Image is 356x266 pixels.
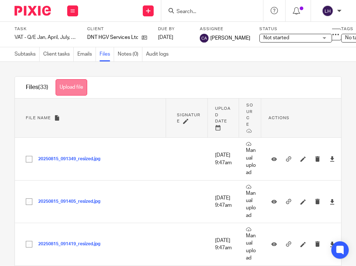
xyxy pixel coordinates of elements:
[22,152,36,166] input: Select
[329,155,335,162] a: Download
[87,34,138,41] p: DNT HGV Services Ltd
[200,34,209,43] img: svg%3E
[246,103,253,126] span: Source
[246,184,258,219] p: Manual upload
[38,242,106,247] button: 20250815_091419_resized.jpg
[268,116,290,120] span: Actions
[100,47,114,61] a: Files
[38,199,106,204] button: 20250815_091405_resized.jpg
[77,47,96,61] a: Emails
[215,237,235,252] p: [DATE] 9:47am
[246,227,258,262] p: Manual upload
[26,116,51,120] span: File name
[200,26,250,32] label: Assignee
[38,84,48,90] span: (33)
[215,194,235,209] p: [DATE] 9:47am
[259,26,332,32] label: Status
[215,152,235,166] p: [DATE] 9:47am
[215,106,231,123] span: Upload date
[15,34,78,41] div: VAT - Q/E Jan, April, July, Oct
[177,113,200,124] span: Signature
[118,47,142,61] a: Notes (0)
[38,157,106,162] button: 20250815_091349_resized.jpg
[176,9,241,15] input: Search
[329,198,335,205] a: Download
[146,47,172,61] a: Audit logs
[210,35,250,42] span: [PERSON_NAME]
[158,35,173,40] span: [DATE]
[87,26,151,32] label: Client
[263,35,289,40] span: Not started
[158,26,191,32] label: Due by
[56,79,87,96] button: Upload file
[329,241,335,248] a: Download
[22,195,36,209] input: Select
[15,47,40,61] a: Subtasks
[22,237,36,251] input: Select
[322,5,333,17] img: svg%3E
[15,6,51,16] img: Pixie
[15,26,78,32] label: Task
[26,84,48,91] h1: Files
[246,141,258,176] p: Manual upload
[43,47,74,61] a: Client tasks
